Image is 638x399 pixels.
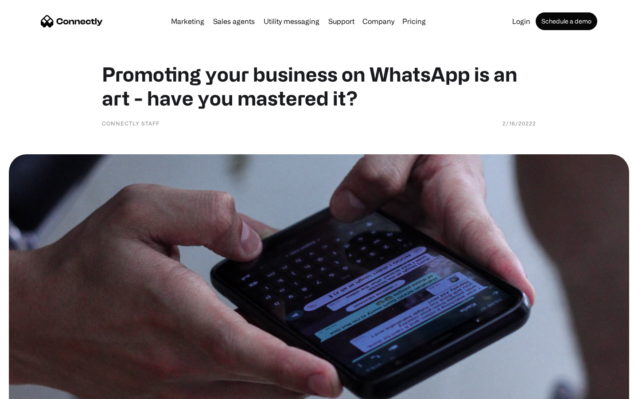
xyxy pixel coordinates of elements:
a: Login [509,18,534,25]
aside: Language selected: English [9,383,53,396]
div: Connectly Staff [102,119,159,128]
h1: Promoting your business on WhatsApp is an art - have you mastered it? [102,62,536,110]
div: Company [362,15,394,27]
a: Sales agents [210,18,258,25]
a: Pricing [399,18,429,25]
a: Marketing [167,18,208,25]
div: 2/16/20222 [502,119,536,128]
a: Schedule a demo [536,12,597,30]
a: Support [325,18,358,25]
ul: Language list [18,383,53,396]
a: Utility messaging [260,18,323,25]
div: Company [360,15,397,27]
a: home [41,15,103,28]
